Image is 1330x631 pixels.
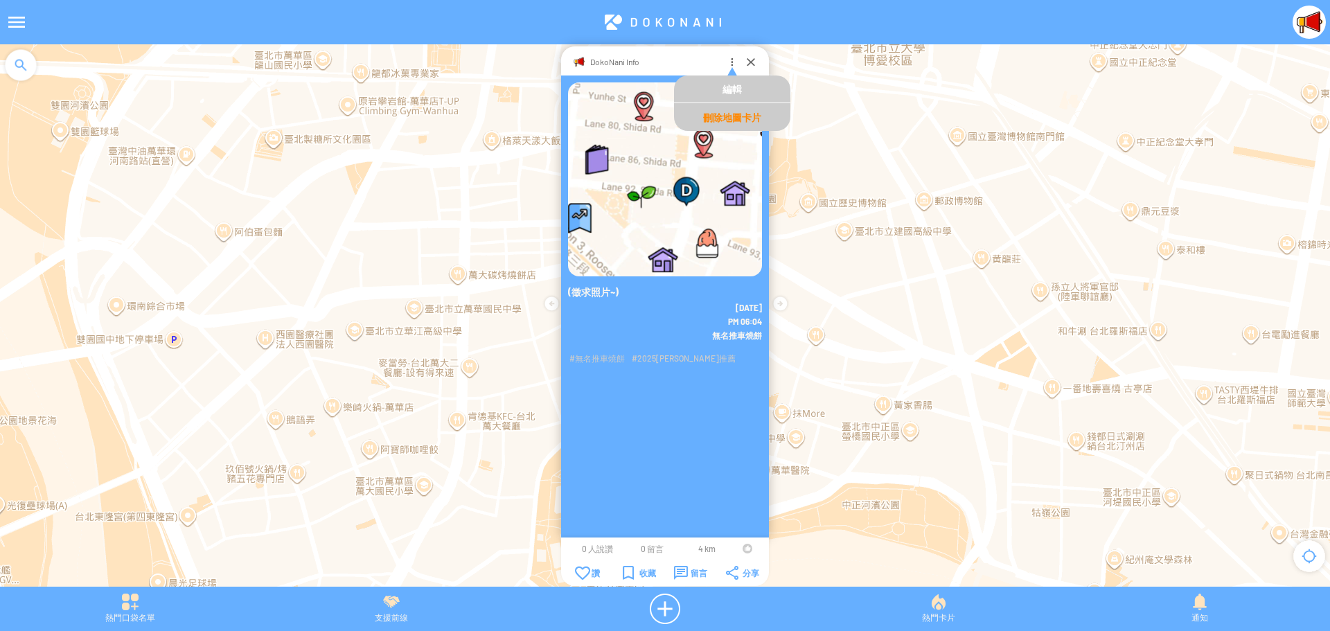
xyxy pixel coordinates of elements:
p: (徵求照片~) [568,285,762,299]
span: 無名推車燒餅 [712,330,762,340]
img: Visruth.jpg not found [568,82,762,276]
div: 熱門卡片 [808,594,1069,624]
div: 讚 [575,566,600,580]
div: 分享 [726,566,759,580]
span: 0 人說讚 [582,544,613,553]
p: 編輯 [674,83,790,95]
div: 通知 [1070,594,1330,624]
div: 收藏 [623,566,656,580]
p: DokoNani Info [590,55,639,69]
img: Visruth.jpg not found [572,55,586,69]
img: Visruth.jpg not found [1293,6,1326,39]
div: 留言 [674,566,707,580]
span: 4 km [698,544,716,553]
span: #無名推車燒餅 [569,353,625,363]
span: PM 06:04 [728,317,762,326]
p: 刪除地圖卡片 [674,112,790,123]
div: 支援前線 [260,594,521,624]
span: [DATE] [736,303,762,312]
span: #2025[PERSON_NAME]推薦 [632,353,736,363]
span: 0 留言 [641,544,664,553]
a: 在 Google 地圖上開啟這個區域 (開啟新視窗) [3,583,49,601]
